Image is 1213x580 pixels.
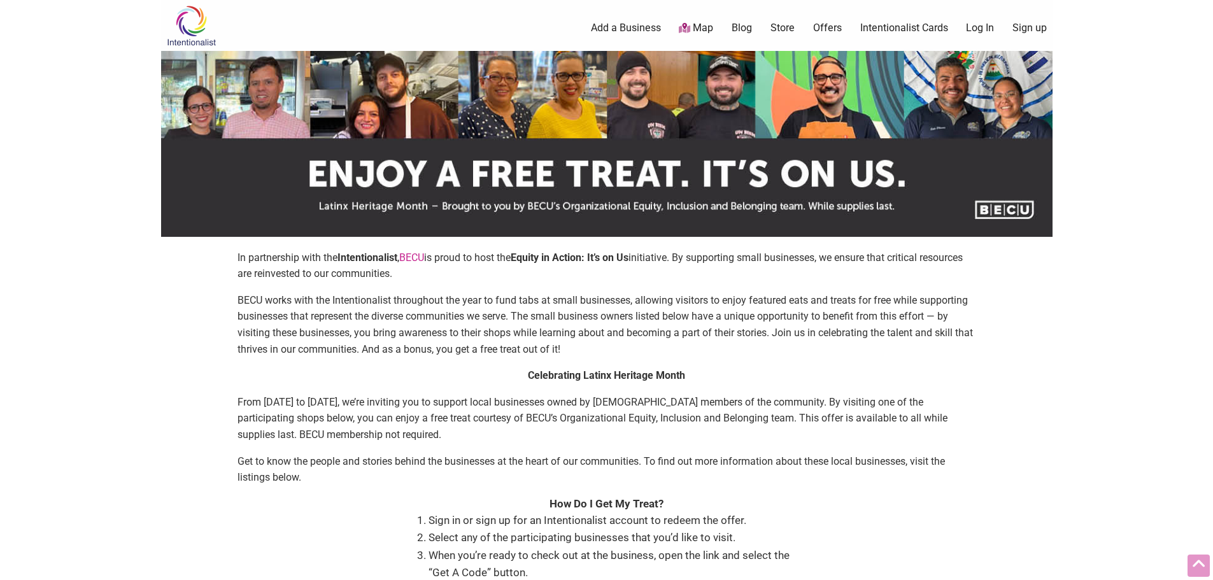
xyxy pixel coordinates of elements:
[732,21,752,35] a: Blog
[770,21,795,35] a: Store
[238,292,976,357] p: BECU works with the Intentionalist throughout the year to fund tabs at small businesses, allowing...
[528,369,685,381] strong: Celebrating Latinx Heritage Month
[238,453,976,486] p: Get to know the people and stories behind the businesses at the heart of our communities. To find...
[679,21,713,36] a: Map
[161,5,222,46] img: Intentionalist
[238,250,976,282] p: In partnership with the , is proud to host the initiative. By supporting small businesses, we ens...
[1012,21,1047,35] a: Sign up
[813,21,842,35] a: Offers
[238,394,976,443] p: From [DATE] to [DATE], we’re inviting you to support local businesses owned by [DEMOGRAPHIC_DATA]...
[1188,555,1210,577] div: Scroll Back to Top
[337,251,397,264] strong: Intentionalist
[966,21,994,35] a: Log In
[429,512,798,529] li: Sign in or sign up for an Intentionalist account to redeem the offer.
[550,497,663,510] strong: How Do I Get My Treat?
[860,21,948,35] a: Intentionalist Cards
[511,251,628,264] strong: Equity in Action: It’s on Us
[399,251,424,264] a: BECU
[161,51,1053,237] img: sponsor logo
[429,529,798,546] li: Select any of the participating businesses that you’d like to visit.
[591,21,661,35] a: Add a Business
